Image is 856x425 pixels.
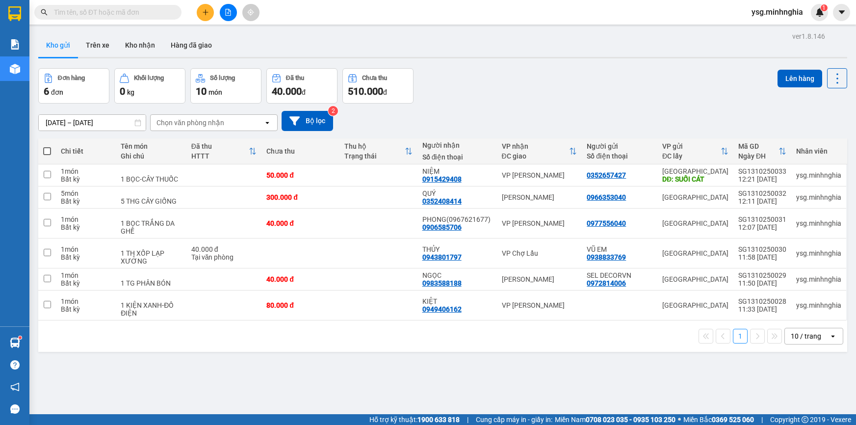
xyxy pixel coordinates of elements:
div: ĐC giao [502,152,570,160]
span: 1 [822,4,826,11]
div: 1 KIỆN XANH-ĐỒ ĐIỆN [121,301,182,317]
div: NGỌC [422,271,492,279]
svg: open [263,119,271,127]
th: Toggle SortBy [657,138,733,164]
span: đ [383,88,387,96]
div: THỦY [422,245,492,253]
span: Cung cấp máy in - giấy in: [476,414,552,425]
div: VP gửi [662,142,721,150]
div: Trạng thái [344,152,405,160]
div: 5 món [61,189,111,197]
div: Bất kỳ [61,279,111,287]
th: Toggle SortBy [186,138,262,164]
span: 10 [196,85,207,97]
div: ysg.minhnghia [796,249,841,257]
img: warehouse-icon [10,64,20,74]
div: 0906585706 [422,223,462,231]
div: [GEOGRAPHIC_DATA] [662,301,728,309]
button: Số lượng10món [190,68,261,104]
th: Toggle SortBy [339,138,417,164]
div: DĐ: SUỐI CÁT [662,175,728,183]
div: HTTT [191,152,249,160]
div: Tên món [121,142,182,150]
span: | [467,414,468,425]
div: Chọn văn phòng nhận [156,118,224,128]
button: Kho nhận [117,33,163,57]
span: đơn [51,88,63,96]
span: search [41,9,48,16]
div: 12:07 [DATE] [738,223,786,231]
div: Chưa thu [266,147,335,155]
svg: open [829,332,837,340]
div: 0352657427 [587,171,626,179]
div: ysg.minhnghia [796,275,841,283]
div: Chi tiết [61,147,111,155]
div: QUÝ [422,189,492,197]
div: Người gửi [587,142,652,150]
div: Nhân viên [796,147,841,155]
strong: 0369 525 060 [712,416,754,424]
span: caret-down [837,8,846,17]
span: món [208,88,222,96]
div: KIỆT [422,297,492,305]
button: Hàng đã giao [163,33,220,57]
button: 1 [733,329,748,344]
div: 1 món [61,297,111,305]
span: Miền Nam [555,414,675,425]
div: Số lượng [210,75,235,81]
div: [GEOGRAPHIC_DATA] [662,249,728,257]
div: 1 TH XỐP LẠP XƯỞNG [121,249,182,265]
div: Bất kỳ [61,253,111,261]
img: solution-icon [10,39,20,50]
div: 12:21 [DATE] [738,175,786,183]
div: Tại văn phòng [191,253,257,261]
div: NIỆM [422,167,492,175]
div: PHONG(0967621677) [422,215,492,223]
span: message [10,404,20,414]
div: Ngày ĐH [738,152,778,160]
div: 1 TG PHÂN BÓN [121,279,182,287]
img: icon-new-feature [815,8,824,17]
div: 40.000 đ [191,245,257,253]
div: 0966353040 [587,193,626,201]
div: 1 món [61,167,111,175]
div: Bất kỳ [61,305,111,313]
div: ĐC lấy [662,152,721,160]
div: SG1310250031 [738,215,786,223]
span: 510.000 [348,85,383,97]
span: aim [247,9,254,16]
div: Số điện thoại [587,152,652,160]
div: ysg.minhnghia [796,301,841,309]
sup: 1 [821,4,828,11]
span: Hỗ trợ kỹ thuật: [369,414,460,425]
div: 80.000 đ [266,301,335,309]
button: Khối lượng0kg [114,68,185,104]
div: 12:11 [DATE] [738,197,786,205]
button: Chưa thu510.000đ [342,68,414,104]
div: SG1310250030 [738,245,786,253]
sup: 2 [328,106,338,116]
span: 0 [120,85,125,97]
div: [PERSON_NAME] [502,275,577,283]
strong: 0708 023 035 - 0935 103 250 [586,416,675,424]
div: 0977556040 [587,219,626,227]
img: logo-vxr [8,6,21,21]
th: Toggle SortBy [497,138,582,164]
div: [PERSON_NAME] [502,193,577,201]
span: đ [302,88,306,96]
div: Khối lượng [134,75,164,81]
div: 11:50 [DATE] [738,279,786,287]
input: Select a date range. [39,115,146,131]
div: Bất kỳ [61,223,111,231]
div: SG1310250032 [738,189,786,197]
span: plus [202,9,209,16]
div: Đơn hàng [58,75,85,81]
div: Ghi chú [121,152,182,160]
button: Trên xe [78,33,117,57]
div: [GEOGRAPHIC_DATA] [662,219,728,227]
div: VP [PERSON_NAME] [502,171,577,179]
div: ysg.minhnghia [796,193,841,201]
span: kg [127,88,134,96]
span: Miền Bắc [683,414,754,425]
div: 0972814006 [587,279,626,287]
